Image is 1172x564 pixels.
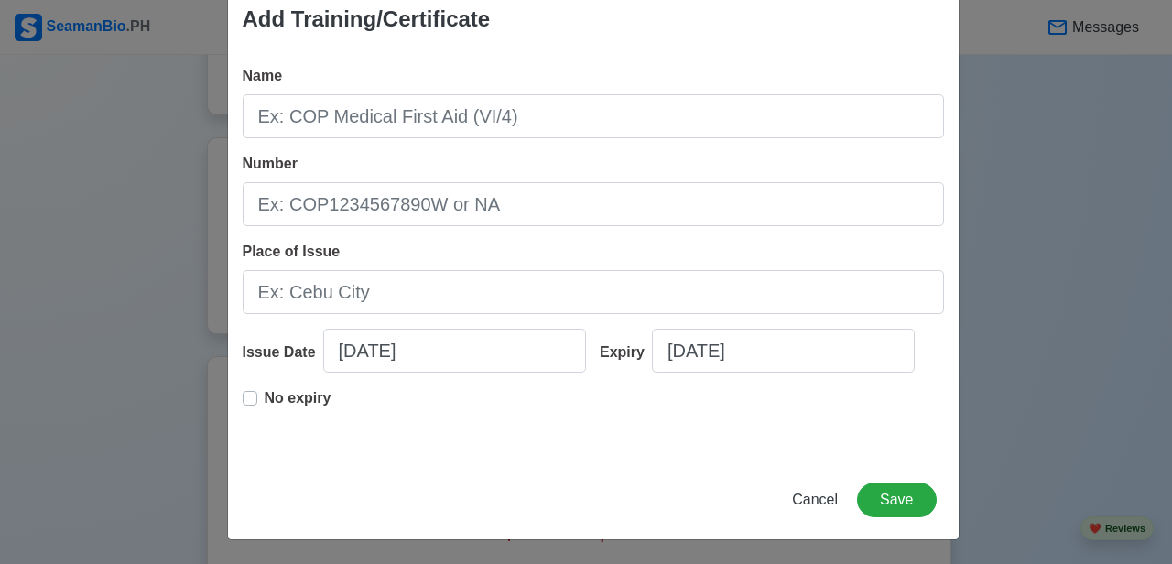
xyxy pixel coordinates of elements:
[243,244,341,259] span: Place of Issue
[792,492,838,507] span: Cancel
[243,3,491,36] div: Add Training/Certificate
[243,342,323,363] div: Issue Date
[857,483,936,517] button: Save
[243,94,944,138] input: Ex: COP Medical First Aid (VI/4)
[243,182,944,226] input: Ex: COP1234567890W or NA
[243,270,944,314] input: Ex: Cebu City
[265,387,331,409] p: No expiry
[243,68,283,83] span: Name
[780,483,850,517] button: Cancel
[243,156,298,171] span: Number
[600,342,652,363] div: Expiry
